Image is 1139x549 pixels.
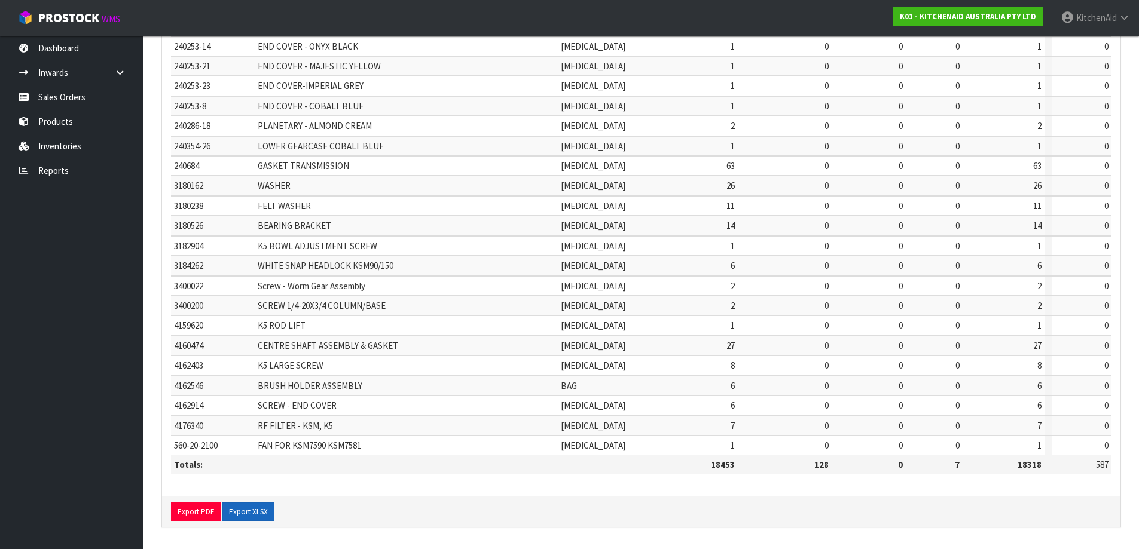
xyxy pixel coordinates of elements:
[899,80,903,91] span: 0
[726,180,735,191] span: 26
[1104,100,1109,112] span: 0
[1037,400,1042,411] span: 6
[1104,380,1109,391] span: 0
[955,459,960,470] strong: 7
[955,360,960,371] span: 0
[258,220,331,231] span: BEARING BRACKET
[258,180,291,191] span: WASHER
[1037,440,1042,451] span: 1
[174,160,199,171] span: 240684
[258,240,377,252] span: K5 BOWL ADJUSTMENT SCREW
[174,140,210,152] span: 240354-26
[1037,80,1042,91] span: 1
[1104,140,1109,152] span: 0
[258,400,337,411] span: SCREW - END COVER
[825,240,829,252] span: 0
[561,360,625,371] span: [MEDICAL_DATA]
[174,380,203,391] span: 4162546
[1037,360,1042,371] span: 8
[825,160,829,171] span: 0
[258,420,333,431] span: RF FILTER - KSM, K5
[899,100,903,112] span: 0
[955,280,960,292] span: 0
[899,340,903,351] span: 0
[1037,240,1042,252] span: 1
[258,260,393,271] span: WHITE SNAP HEADLOCK KSM90/150
[955,60,960,72] span: 0
[561,380,577,391] span: BAG
[561,160,625,171] span: [MEDICAL_DATA]
[899,440,903,451] span: 0
[1018,459,1042,470] strong: 18318
[561,200,625,211] span: [MEDICAL_DATA]
[726,160,735,171] span: 63
[1037,280,1042,292] span: 2
[825,120,829,131] span: 0
[171,502,221,522] button: Export PDF
[174,80,210,91] span: 240253-23
[955,320,960,331] span: 0
[825,200,829,211] span: 0
[731,360,735,371] span: 8
[731,300,735,311] span: 2
[174,420,203,431] span: 4176340
[1104,240,1109,252] span: 0
[561,220,625,231] span: [MEDICAL_DATA]
[955,200,960,211] span: 0
[1037,100,1042,112] span: 1
[258,80,364,91] span: END COVER-IMPERIAL GREY
[174,280,203,292] span: 3400022
[1104,260,1109,271] span: 0
[814,459,829,470] strong: 128
[731,120,735,131] span: 2
[900,11,1036,22] strong: K01 - KITCHENAID AUSTRALIA PTY LTD
[561,320,625,331] span: [MEDICAL_DATA]
[222,502,274,522] button: Export XLSX
[955,100,960,112] span: 0
[258,440,361,451] span: FAN FOR KSM7590 KSM7581
[825,320,829,331] span: 0
[258,320,306,331] span: K5 ROD LIFT
[561,420,625,431] span: [MEDICAL_DATA]
[561,140,625,152] span: [MEDICAL_DATA]
[825,60,829,72] span: 0
[258,60,381,72] span: END COVER - MAJESTIC YELLOW
[955,160,960,171] span: 0
[174,100,206,112] span: 240253-8
[731,100,735,112] span: 1
[955,440,960,451] span: 0
[1037,60,1042,72] span: 1
[955,260,960,271] span: 0
[825,280,829,292] span: 0
[1033,220,1042,231] span: 14
[258,160,349,171] span: GASKET TRANSMISSION
[1096,459,1109,470] span: 587
[561,280,625,292] span: [MEDICAL_DATA]
[258,120,372,131] span: PLANETARY - ALMOND CREAM
[825,100,829,112] span: 0
[174,440,218,451] span: 560-20-2100
[825,180,829,191] span: 0
[1076,12,1117,23] span: KitchenAid
[899,320,903,331] span: 0
[731,380,735,391] span: 6
[825,80,829,91] span: 0
[1037,260,1042,271] span: 6
[955,120,960,131] span: 0
[1104,220,1109,231] span: 0
[899,400,903,411] span: 0
[1104,320,1109,331] span: 0
[174,320,203,331] span: 4159620
[1037,380,1042,391] span: 6
[258,140,384,152] span: LOWER GEARCASE COBALT BLUE
[899,160,903,171] span: 0
[955,41,960,52] span: 0
[561,400,625,411] span: [MEDICAL_DATA]
[899,280,903,292] span: 0
[955,80,960,91] span: 0
[825,380,829,391] span: 0
[825,440,829,451] span: 0
[726,340,735,351] span: 27
[731,320,735,331] span: 1
[1104,180,1109,191] span: 0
